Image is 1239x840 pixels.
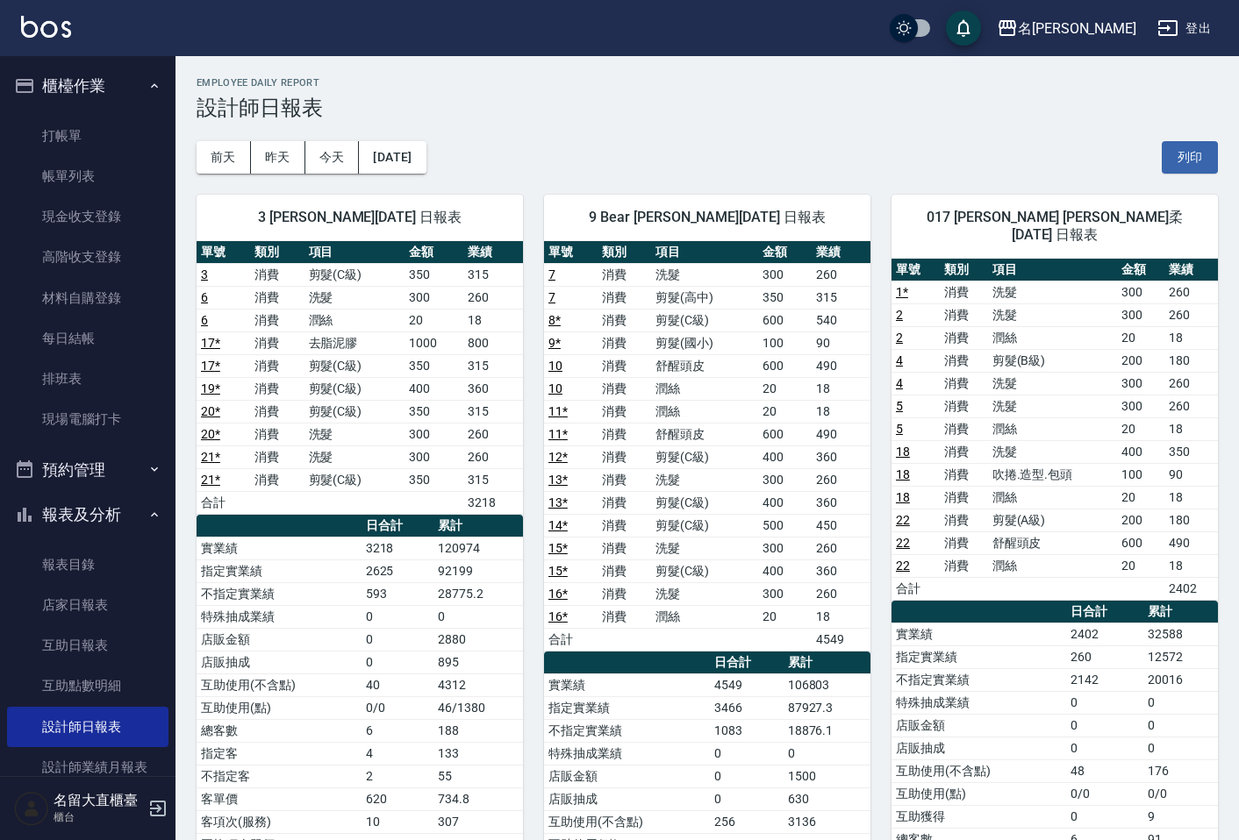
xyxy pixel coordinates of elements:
td: 260 [812,537,870,559]
td: 4549 [710,673,783,696]
td: 消費 [598,582,651,605]
td: 消費 [598,354,651,377]
td: 300 [758,537,812,559]
td: 消費 [598,263,651,286]
th: 累計 [1143,601,1217,623]
td: 2625 [362,559,434,582]
td: 總客數 [197,719,362,742]
td: 潤絲 [988,554,1117,577]
th: 日合計 [362,515,434,537]
div: 名[PERSON_NAME] [1018,18,1136,39]
td: 剪髮(C級) [651,514,758,537]
td: 剪髮(C級) [304,400,405,423]
td: 合計 [892,577,940,600]
th: 類別 [940,259,988,281]
a: 6 [201,290,208,304]
td: 消費 [250,400,304,423]
td: 2880 [433,628,523,651]
td: 315 [463,354,523,377]
td: 20 [1117,326,1165,349]
td: 吹捲.造型.包頭 [988,463,1117,486]
td: 消費 [250,354,304,377]
td: 260 [1164,303,1218,326]
th: 單號 [197,241,250,264]
img: Logo [21,16,71,38]
td: 260 [463,286,523,309]
td: 20 [1117,486,1165,509]
a: 4 [896,353,903,367]
a: 18 [896,445,910,459]
td: 消費 [250,331,304,354]
td: 實業績 [544,673,710,696]
td: 洗髮 [988,440,1117,463]
table: a dense table [197,241,523,515]
td: 洗髮 [988,281,1117,303]
td: 490 [1164,531,1218,554]
td: 360 [812,491,870,514]
td: 400 [758,491,812,514]
td: 3218 [362,537,434,559]
td: 消費 [250,445,304,468]
td: 0 [433,605,523,628]
td: 18 [1164,326,1218,349]
td: 消費 [250,263,304,286]
td: 800 [463,331,523,354]
td: 去脂泥膠 [304,331,405,354]
table: a dense table [544,241,870,651]
td: 剪髮(C級) [651,309,758,331]
td: 消費 [940,349,988,372]
td: 260 [812,263,870,286]
td: 400 [758,559,812,582]
th: 類別 [598,241,651,264]
a: 4 [896,376,903,390]
td: 188 [433,719,523,742]
td: 500 [758,514,812,537]
td: 300 [758,468,812,491]
td: 20 [405,309,464,331]
td: 消費 [940,372,988,395]
td: 消費 [940,440,988,463]
td: 2402 [1164,577,1218,600]
td: 0 [362,651,434,673]
td: 0 [362,605,434,628]
td: 87927.3 [784,696,870,719]
td: 1000 [405,331,464,354]
td: 消費 [250,309,304,331]
th: 金額 [758,241,812,264]
td: 消費 [940,326,988,349]
td: 315 [463,400,523,423]
p: 櫃台 [54,809,143,825]
a: 6 [201,313,208,327]
td: 0 [1143,714,1217,737]
a: 7 [548,290,555,304]
a: 18 [896,490,910,504]
td: 180 [1164,349,1218,372]
img: Person [14,791,49,826]
td: 不指定實業績 [892,668,1067,691]
td: 消費 [598,514,651,537]
td: 1083 [710,719,783,742]
button: 櫃檯作業 [7,63,168,109]
a: 7 [548,267,555,281]
td: 剪髮(高中) [651,286,758,309]
td: 360 [812,445,870,468]
td: 剪髮(C級) [304,468,405,491]
td: 0 [1066,737,1143,759]
td: 特殊抽成業績 [197,605,362,628]
button: 預約管理 [7,447,168,493]
td: 洗髮 [988,395,1117,417]
td: 3466 [710,696,783,719]
td: 28775.2 [433,582,523,605]
button: 登出 [1150,12,1218,45]
td: 消費 [940,395,988,417]
td: 0 [1066,691,1143,714]
td: 260 [463,445,523,468]
td: 剪髮(C級) [304,263,405,286]
h5: 名留大直櫃臺 [54,792,143,809]
td: 260 [1164,281,1218,303]
a: 排班表 [7,359,168,399]
td: 消費 [598,605,651,628]
th: 項目 [304,241,405,264]
td: 4 [362,742,434,765]
td: 90 [1164,463,1218,486]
